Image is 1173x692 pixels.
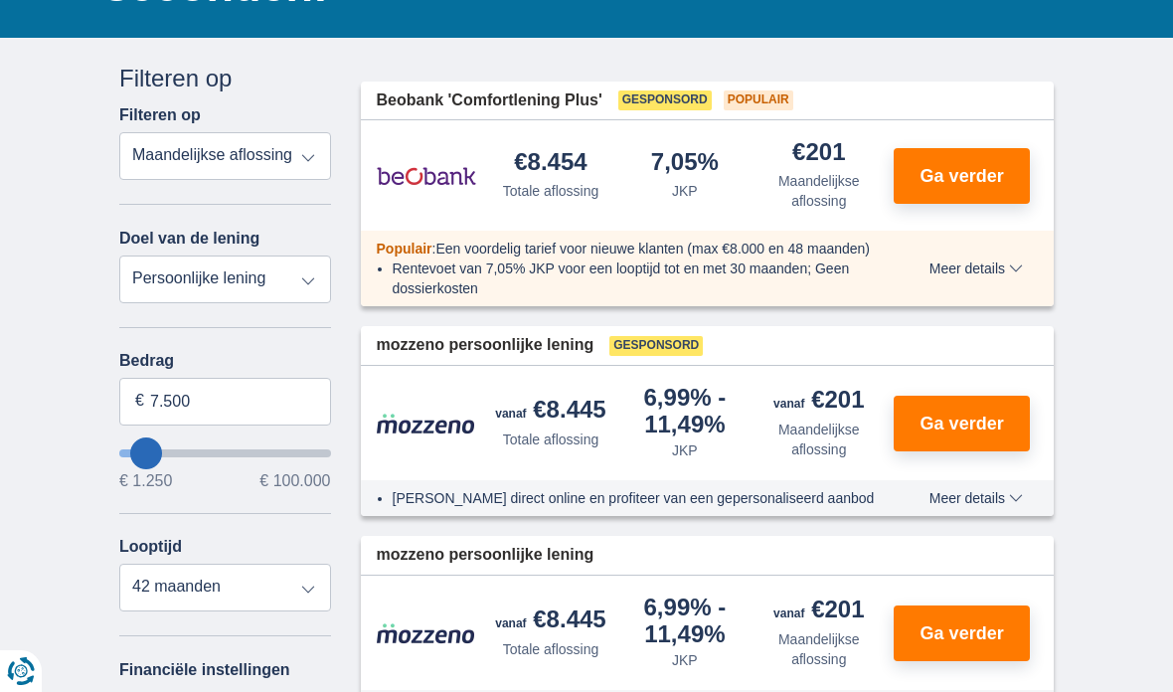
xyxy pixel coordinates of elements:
span: Beobank 'Comfortlening Plus' [377,89,602,112]
div: €8.445 [495,607,605,635]
span: Gesponsord [618,90,712,110]
img: product.pl.alt Beobank [377,151,476,201]
div: : [361,239,903,259]
div: Maandelijkse aflossing [759,420,878,459]
div: Maandelijkse aflossing [759,629,878,669]
li: Rentevoet van 7,05% JKP voor een looptijd tot en met 30 maanden; Geen dossierkosten [393,259,887,298]
span: Populair [377,241,432,257]
div: Maandelijkse aflossing [759,171,878,211]
button: Ga verder [894,396,1030,451]
span: mozzeno persoonlijke lening [377,544,594,567]
span: Gesponsord [609,336,703,356]
button: Meer details [915,490,1038,506]
div: Filteren op [119,62,331,95]
div: €8.454 [514,150,586,177]
label: Doel van de lening [119,230,259,248]
span: Populair [724,90,793,110]
button: Ga verder [894,605,1030,661]
span: Een voordelig tarief voor nieuwe klanten (max €8.000 en 48 maanden) [435,241,870,257]
span: mozzeno persoonlijke lening [377,334,594,357]
span: Meer details [929,491,1023,505]
div: Totale aflossing [503,430,599,449]
li: [PERSON_NAME] direct online en profiteer van een gepersonaliseerd aanbod [393,488,887,508]
span: Ga verder [921,624,1004,642]
label: Looptijd [119,538,182,556]
div: Totale aflossing [503,639,599,659]
div: €201 [792,140,845,167]
span: Meer details [929,261,1023,275]
div: €8.445 [495,398,605,426]
label: Bedrag [119,352,331,370]
button: Meer details [915,260,1038,276]
label: Filteren op [119,106,201,124]
div: €201 [773,388,864,416]
span: € 100.000 [259,473,330,489]
img: product.pl.alt Mozzeno [377,413,476,434]
div: €201 [773,598,864,625]
img: product.pl.alt Mozzeno [377,622,476,644]
div: JKP [672,650,698,670]
button: Ga verder [894,148,1030,204]
span: Ga verder [921,167,1004,185]
span: € [135,390,144,413]
div: Totale aflossing [503,181,599,201]
div: JKP [672,440,698,460]
div: 7,05% [651,150,719,177]
label: Financiële instellingen [119,661,290,679]
div: 6,99% [625,386,744,436]
span: € 1.250 [119,473,172,489]
input: wantToBorrow [119,449,331,457]
span: Ga verder [921,415,1004,432]
div: 6,99% [625,596,744,646]
div: JKP [672,181,698,201]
